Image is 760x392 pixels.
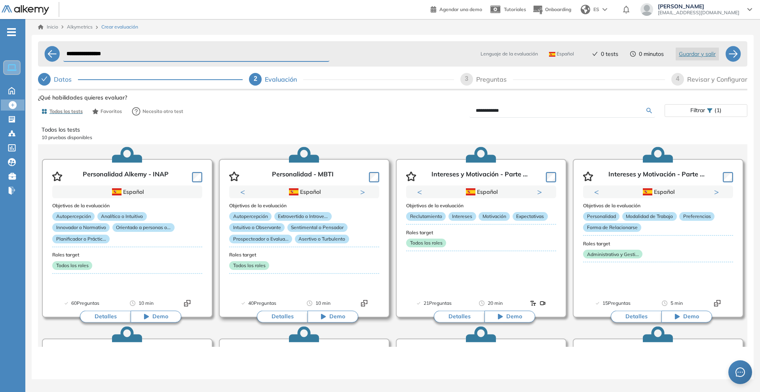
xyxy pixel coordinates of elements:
h3: Objetivos de la evaluación [583,203,733,208]
span: 10 min [139,299,154,307]
span: ES [593,6,599,13]
i: - [7,31,16,33]
span: check [41,76,47,82]
span: 2 [254,75,257,82]
span: ¿Qué habilidades quieres evaluar? [38,94,127,102]
div: Datos [54,73,78,86]
div: Español [610,187,705,196]
p: Innovador o Normativo [52,223,110,232]
button: 2 [480,198,486,199]
p: Autopercepción [229,212,272,221]
span: message [735,367,745,377]
p: Forma de Relacionarse [583,223,641,232]
button: 2 [661,198,668,199]
button: Previous [594,188,602,196]
h3: Objetivos de la evaluación [229,203,379,208]
p: Intereses y Motivación - Parte ... [608,170,705,182]
p: Extrovertido o Introve... [274,212,332,221]
button: Detalles [257,311,308,323]
div: Español [256,187,351,196]
img: ESP [112,188,122,195]
span: 0 tests [601,50,618,58]
div: Evaluación [265,73,303,86]
p: Modalidad de Trabajo [622,212,677,221]
span: Lenguaje de la evaluación [481,50,538,57]
img: Format test logo [540,300,546,306]
span: 40 Preguntas [248,299,276,307]
span: Favoritos [101,108,122,115]
span: Alkymetrics [67,24,93,30]
button: 1 [290,198,300,199]
span: 20 min [488,299,503,307]
button: Detalles [80,311,131,323]
p: Todos los tests [42,126,744,134]
p: Orientado a personas o... [112,223,175,232]
span: Demo [152,313,168,321]
p: Todos los roles [52,261,92,270]
button: 1 [649,198,658,199]
img: ESP [466,188,475,195]
p: Intereses [448,212,476,221]
img: arrow [602,8,607,11]
button: Necesito otro test [128,103,187,119]
img: Logo [2,5,49,15]
img: world [581,5,590,14]
span: 3 [465,75,468,82]
button: Onboarding [532,1,571,18]
h3: Objetivos de la evaluación [406,203,556,208]
p: Todos los roles [406,239,446,247]
button: 3 [489,198,496,199]
button: Next [537,188,545,196]
p: Analítico o Intuitivo [97,212,147,221]
span: Necesito otro test [142,108,183,115]
button: 2 [303,198,309,199]
button: Previous [240,188,248,196]
p: Motivación [479,212,510,221]
span: 15 Preguntas [602,299,631,307]
button: Demo [661,311,712,323]
p: Planificador o Práctic... [52,235,110,243]
p: Reclutamiento [406,212,446,221]
span: check [592,51,598,57]
div: 3Preguntas [460,73,665,86]
span: Onboarding [545,6,571,12]
button: Guardar y salir [676,48,719,60]
button: Detalles [434,311,484,323]
h3: Roles target [583,241,733,247]
img: Format test logo [361,300,367,306]
div: 2Evaluación [249,73,454,86]
p: Asertivo o Turbulento [295,235,349,243]
p: Preferencias [679,212,714,221]
span: Demo [329,313,345,321]
span: [EMAIL_ADDRESS][DOMAIN_NAME] [658,10,739,16]
a: Agendar una demo [431,4,482,13]
img: ESP [549,52,555,57]
button: Todos los tests [38,105,86,118]
span: 10 min [315,299,331,307]
p: Intereses y Motivación - Parte ... [431,170,528,182]
h3: Roles target [229,252,379,258]
button: Previous [417,188,425,196]
p: 10 pruebas disponibles [42,134,744,141]
button: Detalles [611,311,661,323]
p: Todos los roles [229,261,269,270]
span: 21 Preguntas [424,299,452,307]
div: Español [80,187,174,196]
img: ESP [289,188,298,195]
p: Personalidad - MBTI [272,170,334,182]
span: Tutoriales [504,6,526,12]
img: Format test logo [530,300,536,306]
span: (1) [714,105,722,116]
p: Personalidad [583,212,619,221]
h3: Roles target [406,230,556,235]
button: Favoritos [89,105,125,118]
button: Next [360,188,368,196]
span: Todos los tests [49,108,83,115]
button: 1 [467,198,477,199]
div: 4Revisar y Configurar [671,73,747,86]
button: Demo [308,311,358,323]
span: Guardar y salir [679,50,716,58]
img: Format test logo [714,300,720,306]
span: clock-circle [630,51,636,57]
span: 4 [676,75,680,82]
